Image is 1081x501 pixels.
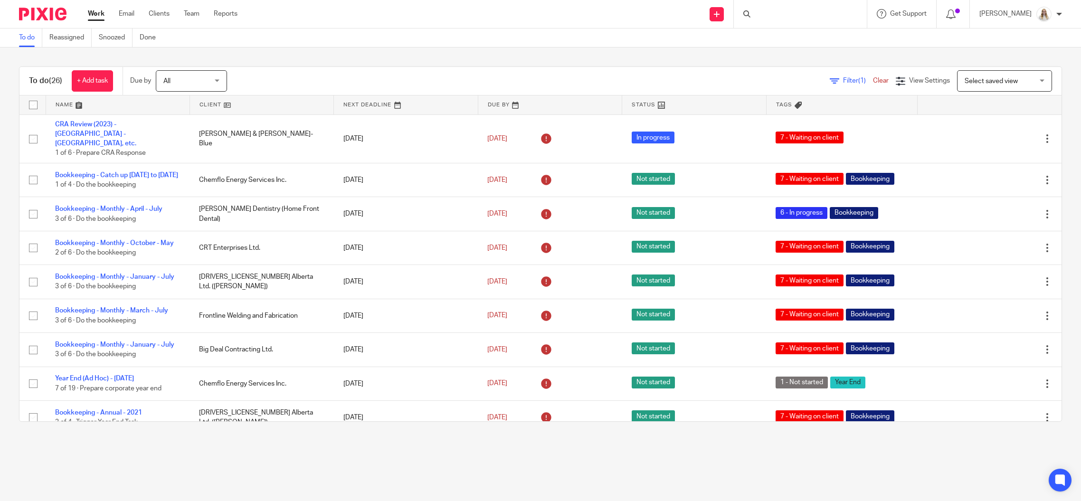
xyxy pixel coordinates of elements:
a: Reports [214,9,237,19]
span: 7 - Waiting on client [776,173,844,185]
img: Headshot%2011-2024%20white%20background%20square%202.JPG [1036,7,1052,22]
span: [DATE] [487,346,507,353]
span: 3 of 6 · Do the bookkeeping [55,351,136,358]
span: Tags [776,102,792,107]
a: Done [140,28,163,47]
a: Bookkeeping - Monthly - January - July [55,274,174,280]
p: Due by [130,76,151,85]
span: 3 of 4 · Trigger Year End Task [55,419,138,425]
a: Bookkeeping - Monthly - April - July [55,206,162,212]
td: [DRIVERS_LICENSE_NUMBER] Alberta Ltd. ([PERSON_NAME]) [190,400,333,434]
span: (1) [858,77,866,84]
td: [DATE] [334,367,478,400]
span: 1 of 4 · Do the bookkeeping [55,181,136,188]
span: [DATE] [487,210,507,217]
span: Not started [632,342,675,354]
span: [DATE] [487,278,507,285]
span: 3 of 6 · Do the bookkeeping [55,216,136,222]
span: Year End [830,377,865,388]
span: Not started [632,377,675,388]
span: Not started [632,274,675,286]
span: 7 - Waiting on client [776,132,844,143]
td: Big Deal Contracting Ltd. [190,333,333,367]
td: CRT Enterprises Ltd. [190,231,333,265]
span: Select saved view [965,78,1018,85]
img: Pixie [19,8,66,20]
span: Not started [632,410,675,422]
td: [PERSON_NAME] & [PERSON_NAME]-Blue [190,114,333,163]
td: Chemflo Energy Services Inc. [190,367,333,400]
td: [DATE] [334,333,478,367]
a: Snoozed [99,28,133,47]
span: 7 - Waiting on client [776,274,844,286]
span: Bookkeeping [846,309,894,321]
td: Frontline Welding and Fabrication [190,299,333,332]
h1: To do [29,76,62,86]
span: Not started [632,309,675,321]
a: Bookkeeping - Monthly - October - May [55,240,174,246]
span: 3 of 6 · Do the bookkeeping [55,284,136,290]
span: Not started [632,207,675,219]
a: Email [119,9,134,19]
td: [DATE] [334,265,478,299]
a: Reassigned [49,28,92,47]
a: Team [184,9,199,19]
a: Clients [149,9,170,19]
span: 7 - Waiting on client [776,342,844,354]
span: 1 of 6 · Prepare CRA Response [55,150,146,157]
span: Bookkeeping [846,410,894,422]
span: View Settings [909,77,950,84]
td: [DATE] [334,231,478,265]
a: Year End (Ad Hoc) - [DATE] [55,375,134,382]
a: Bookkeeping - Catch up [DATE] to [DATE] [55,172,178,179]
span: 6 - In progress [776,207,827,219]
a: Bookkeeping - Annual - 2021 [55,409,142,416]
span: [DATE] [487,245,507,251]
td: [DATE] [334,400,478,434]
span: [DATE] [487,380,507,387]
span: Filter [843,77,873,84]
span: [DATE] [487,135,507,142]
span: Bookkeeping [846,274,894,286]
span: Get Support [890,10,927,17]
span: 1 - Not started [776,377,828,388]
td: [DATE] [334,114,478,163]
span: Bookkeeping [846,342,894,354]
span: All [163,78,171,85]
span: [DATE] [487,414,507,421]
td: [DRIVERS_LICENSE_NUMBER] Alberta Ltd. ([PERSON_NAME]) [190,265,333,299]
span: Not started [632,173,675,185]
span: 7 of 19 · Prepare corporate year end [55,385,161,392]
a: CRA Review (2023) - [GEOGRAPHIC_DATA] - [GEOGRAPHIC_DATA], etc. [55,121,136,147]
span: In progress [632,132,674,143]
span: [DATE] [487,177,507,183]
span: Bookkeeping [830,207,878,219]
span: 3 of 6 · Do the bookkeeping [55,317,136,324]
td: [DATE] [334,197,478,231]
p: [PERSON_NAME] [979,9,1032,19]
a: + Add task [72,70,113,92]
span: 7 - Waiting on client [776,309,844,321]
span: Bookkeeping [846,173,894,185]
span: 7 - Waiting on client [776,241,844,253]
td: [DATE] [334,299,478,332]
a: Bookkeeping - Monthly - January - July [55,341,174,348]
a: Work [88,9,104,19]
span: 7 - Waiting on client [776,410,844,422]
span: (26) [49,77,62,85]
a: Clear [873,77,889,84]
span: [DATE] [487,312,507,319]
span: Bookkeeping [846,241,894,253]
td: Chemflo Energy Services Inc. [190,163,333,197]
td: [DATE] [334,163,478,197]
a: Bookkeeping - Monthly - March - July [55,307,168,314]
td: [PERSON_NAME] Dentistry (Home Front Dental) [190,197,333,231]
a: To do [19,28,42,47]
span: Not started [632,241,675,253]
span: 2 of 6 · Do the bookkeeping [55,249,136,256]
